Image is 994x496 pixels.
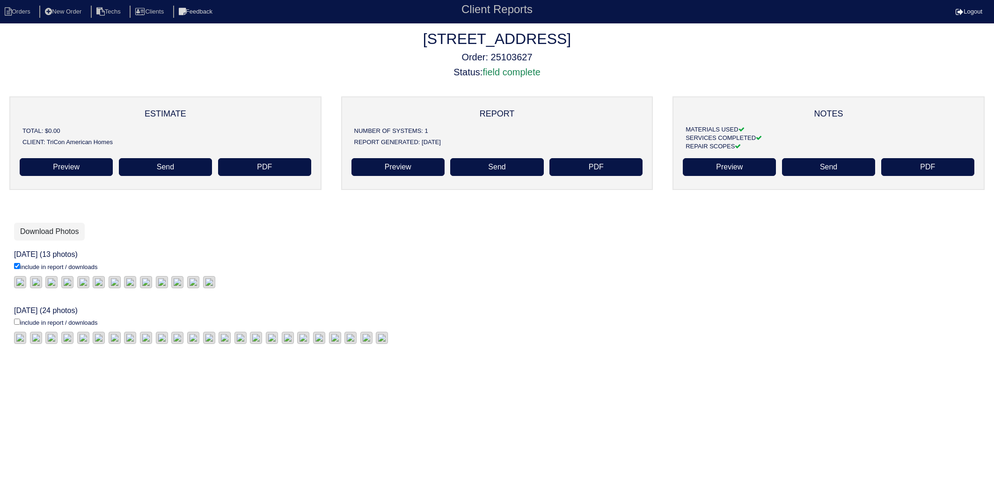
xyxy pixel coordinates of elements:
[156,276,168,288] img: 2s291yt60u6wtgnp0xm4vb5htlwp
[22,109,308,118] div: ESTIMATE
[91,8,128,15] a: Techs
[219,332,231,344] img: o9vuoav6v7vvcbrd7gdgtvo8ujg7
[14,306,980,315] h6: [DATE] (24 photos)
[234,332,247,344] img: to2lj9p5hqjlocbkbi8veghey4i5
[77,332,89,344] img: m5tbmr681kocki6ti7g5cm2anrd1
[683,158,776,176] a: Preview
[203,332,215,344] img: pf9a1sgib0it5uf2jpfyxhzos17s
[376,332,388,344] img: 7c8ygwjsv6g7ijc3smhxmxe1biiq
[250,332,262,344] img: j5jivlt4c4gi4mp9j61xk6siogn5
[14,319,98,327] label: include in report / downloads
[351,158,445,176] a: Preview
[91,6,128,18] li: Techs
[93,276,105,288] img: sxrem9zifnf6tdtt5ykb42vkcw2c
[881,158,974,176] a: PDF
[39,6,89,18] li: New Order
[20,158,113,176] a: Preview
[686,109,972,118] div: NOTES
[313,332,325,344] img: u2lnu9ij1dmmehjaigbfpgm70opq
[686,134,972,142] div: SERVICES COMPLETED
[354,137,640,148] div: REPORT GENERATED: [DATE]
[130,6,171,18] li: Clients
[140,332,152,344] img: hi5coxvu4olb934rvqetbffu5oa8
[329,332,341,344] img: 3nknni5yytf0zswdfmfkxn850q0i
[549,158,643,176] a: PDF
[93,332,105,344] img: gvoowmn9ggz3y9gwx0l6vgqyy4lt
[203,276,215,288] img: he1pb9jtjizyecxral76d8kgw9nk
[450,158,543,176] a: Send
[782,158,875,176] a: Send
[171,332,183,344] img: 61gvn0nmpoocvoky6t2dtilrs0bp
[140,276,152,288] img: n14i6d0prq1sv0hfa7mhgpllizoq
[282,332,294,344] img: 9qsisd992q43juegv1b33kj59m7y
[61,276,73,288] img: mozab6507es0xiu0uh9wy22hbvqy
[14,263,98,271] label: include in report / downloads
[187,332,199,344] img: y8nf1o4bs2eaez64hrz0zbxrmxxx
[14,332,26,344] img: mqqt59zlexuifoksvipzysfvyxf0
[171,276,183,288] img: blkip4esbadr27czkgndofldvqjs
[360,332,373,344] img: 0ory7wjljysxixn85sqqqvisgofe
[77,276,89,288] img: mbudb3ru61rczzm8um9fj8uul1i3
[14,319,20,325] input: include in report / downloads
[30,332,42,344] img: b4faep4ppyy2c73nlbb9zeadl61r
[686,142,972,151] div: REPAIR SCOPES
[14,250,980,259] h6: [DATE] (13 photos)
[30,276,42,288] img: 16v3c8xmufcb1u9thkydoh3vyhmb
[14,263,20,269] input: include in report / downloads
[119,158,212,176] a: Send
[124,276,136,288] img: u9c7huh79itfinc4lci3qkow0b4o
[109,332,121,344] img: pepscq05s9766s44loalgkoizpha
[956,8,982,15] a: Logout
[14,276,26,288] img: ar5bth5wd29fjyz8tv2tl8wbcysd
[109,276,121,288] img: gxze7q1d9ol17u2abitoudbx6iyr
[297,332,309,344] img: gu95fm0xqfss055qyoqy8v1r9mcu
[187,276,199,288] img: 6rjapvjt4cbazemuv9el4iubd5a1
[124,332,136,344] img: b3tdelynnozww902x5gsqzrqdg8s
[482,67,540,77] span: field complete
[173,6,220,18] li: Feedback
[45,276,58,288] img: 2uu1614aos42s7ip7ig1i2jo3362
[156,332,168,344] img: z8fo6qjcbg6r3xp2tmljwco9sho6
[45,332,58,344] img: pfwj9lpsdz7n0jw5m9magil0bs8w
[22,137,308,148] div: CLIENT: TriCon American Homes
[344,332,357,344] img: 29m0j1v8c3zn1qlqkdgirzlg6x1q
[354,109,640,118] div: REPORT
[39,8,89,15] a: New Order
[22,125,308,137] div: TOTAL: $0.00
[14,223,85,241] a: Download Photos
[218,158,311,176] a: PDF
[686,125,972,134] div: MATERIALS USED
[130,8,171,15] a: Clients
[354,125,640,137] div: NUMBER OF SYSTEMS: 1
[266,332,278,344] img: 9rgp89dhntkm46kq14ibuzxu0f9r
[61,332,73,344] img: 4z60khubrbsrkiatm8nnqwl5uccp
